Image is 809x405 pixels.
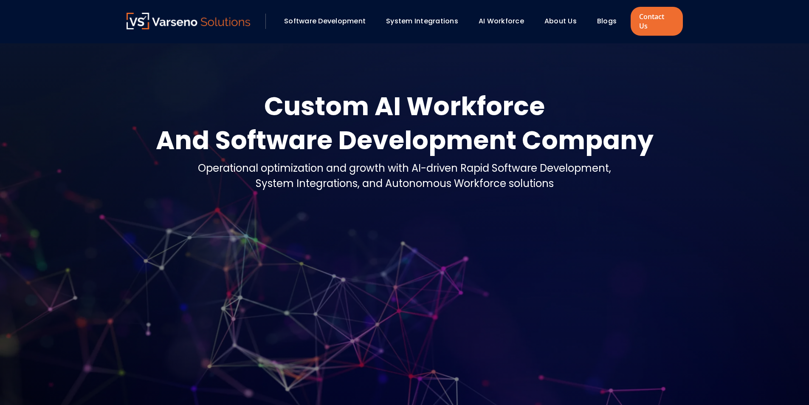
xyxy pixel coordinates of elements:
[474,14,536,28] div: AI Workforce
[198,176,611,191] div: System Integrations, and Autonomous Workforce solutions
[156,123,654,157] div: And Software Development Company
[544,16,577,26] a: About Us
[597,16,617,26] a: Blogs
[540,14,589,28] div: About Us
[593,14,629,28] div: Blogs
[631,7,682,36] a: Contact Us
[284,16,366,26] a: Software Development
[386,16,458,26] a: System Integrations
[156,89,654,123] div: Custom AI Workforce
[280,14,378,28] div: Software Development
[382,14,470,28] div: System Integrations
[479,16,524,26] a: AI Workforce
[198,161,611,176] div: Operational optimization and growth with AI-driven Rapid Software Development,
[127,13,251,30] a: Varseno Solutions – Product Engineering & IT Services
[127,13,251,29] img: Varseno Solutions – Product Engineering & IT Services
